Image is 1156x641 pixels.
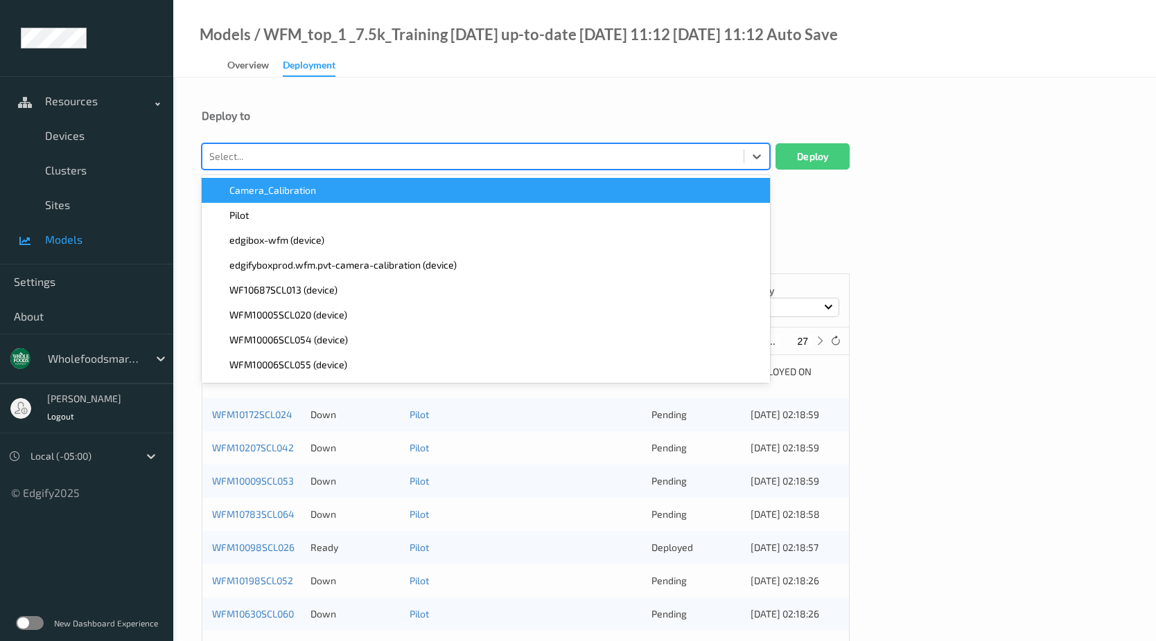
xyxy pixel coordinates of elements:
[651,474,740,488] div: Pending
[212,541,295,553] a: WFM10098SCL026
[651,607,740,621] div: Pending
[763,335,780,347] button: ...
[229,358,347,372] span: WFM10006SCL055 (device)
[229,183,316,197] span: Camera_Calibration
[751,365,840,379] div: Deployed on
[751,575,819,586] span: [DATE] 02:18:26
[751,442,819,453] span: [DATE] 02:18:59
[310,474,399,488] div: Down
[229,283,338,297] span: WF10687SCL013 (device)
[212,475,294,487] a: WFM10009SCL053
[229,333,348,347] span: WFM10006SCL054 (device)
[212,508,295,520] a: WFM10783SCL064
[751,541,818,553] span: [DATE] 02:18:57
[751,508,820,520] span: [DATE] 02:18:58
[651,541,740,554] div: Deployed
[310,607,399,621] div: Down
[410,475,429,487] a: Pilot
[283,58,335,77] div: Deployment
[410,608,429,620] a: Pilot
[410,408,429,420] a: Pilot
[651,574,740,588] div: Pending
[212,408,292,420] a: WFM10172SCL024
[310,574,399,588] div: Down
[229,308,347,322] span: WFM10005SCL020 (device)
[200,28,251,42] a: Models
[776,143,850,170] button: Deploy
[229,258,457,272] span: edgifyboxprod.wfm.pvt-camera-calibration (device)
[212,442,294,453] a: WFM10207SCL042
[794,335,813,347] button: 27
[651,408,740,422] div: Pending
[651,441,740,455] div: Pending
[751,408,819,420] span: [DATE] 02:18:59
[229,208,249,222] span: Pilot
[310,408,399,422] div: Down
[227,56,283,75] a: Overview
[251,28,838,42] div: / WFM_top_1 _7.5k_Training [DATE] up-to-date [DATE] 11:12 [DATE] 11:12 Auto Save
[212,608,294,620] a: WFM10630SCL060
[742,284,839,298] p: Sort by
[410,508,429,520] a: Pilot
[410,541,429,553] a: Pilot
[283,56,349,77] a: Deployment
[310,541,399,554] div: Ready
[751,475,819,487] span: [DATE] 02:18:59
[310,507,399,521] div: Down
[651,507,740,521] div: Pending
[229,233,324,247] span: edgibox-wfm (device)
[310,441,399,455] div: Down
[202,109,1128,123] div: Deploy to
[410,442,429,453] a: Pilot
[227,58,269,75] div: Overview
[751,608,819,620] span: [DATE] 02:18:26
[212,575,293,586] a: WFM10198SCL052
[410,575,429,586] a: Pilot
